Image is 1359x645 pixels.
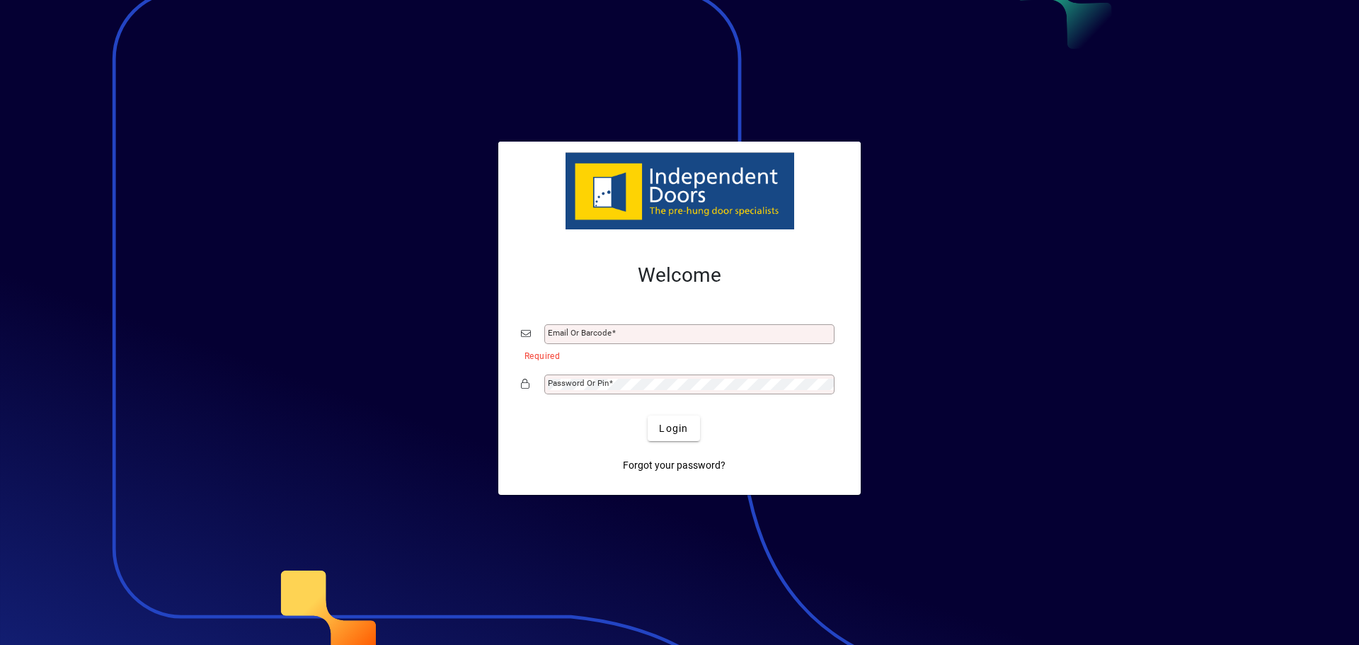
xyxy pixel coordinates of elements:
[548,328,612,338] mat-label: Email or Barcode
[617,452,731,478] a: Forgot your password?
[659,421,688,436] span: Login
[548,378,609,388] mat-label: Password or Pin
[524,348,827,363] mat-error: Required
[521,263,838,287] h2: Welcome
[648,416,699,441] button: Login
[623,458,726,473] span: Forgot your password?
